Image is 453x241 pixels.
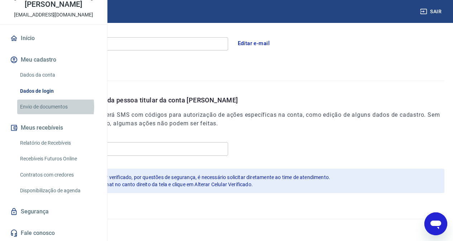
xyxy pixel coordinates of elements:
[35,174,330,180] span: Para alterar o número de celular verificado, por questões de segurança, é necessário solicitar di...
[17,225,436,232] p: 2025 ©
[17,68,98,82] a: Dados da conta
[17,183,98,198] a: Disponibilização de agenda
[17,95,444,105] p: Cadastre o número de celular da pessoa titular da conta [PERSON_NAME]
[424,212,447,235] iframe: Botão para abrir a janela de mensagens, conversa em andamento
[17,84,98,98] a: Dados de login
[9,52,98,68] button: Meu cadastro
[234,36,274,51] button: Editar e-mail
[14,11,93,19] p: [EMAIL_ADDRESS][DOMAIN_NAME]
[35,182,253,187] span: Para isso, clique no widget do chat no canto direito da tela e clique em Alterar Celular Verificado.
[17,151,98,166] a: Recebíveis Futuros Online
[419,5,444,18] button: Sair
[9,30,98,46] a: Início
[17,100,98,114] a: Envio de documentos
[17,136,98,150] a: Relatório de Recebíveis
[9,120,98,136] button: Meus recebíveis
[9,225,98,241] a: Fale conosco
[17,168,98,182] a: Contratos com credores
[17,111,444,128] h6: É o número de celular que receberá SMS com códigos para autorização de ações específicas na conta...
[9,204,98,220] a: Segurança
